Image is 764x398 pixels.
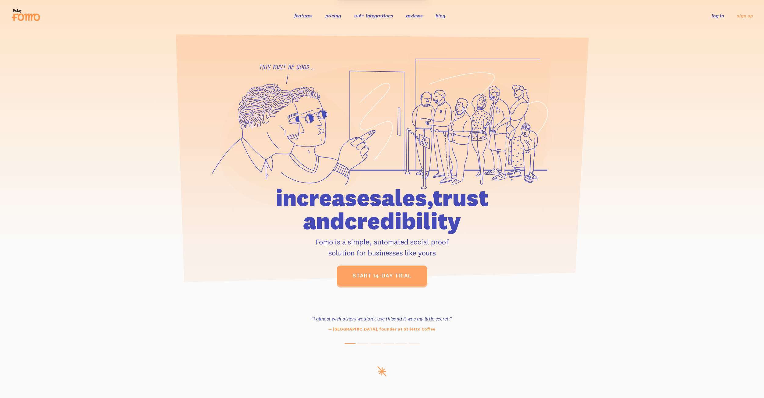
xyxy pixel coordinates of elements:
p: — [GEOGRAPHIC_DATA], founder at Stiletto Coffee [298,326,465,332]
a: reviews [406,13,423,19]
a: 106+ integrations [354,13,393,19]
a: features [294,13,313,19]
h1: increase sales, trust and credibility [241,186,523,233]
a: log in [712,13,724,19]
a: pricing [325,13,341,19]
a: sign up [737,13,753,19]
h3: “I almost wish others wouldn't use this and it was my little secret.” [298,315,465,322]
a: blog [436,13,445,19]
a: start 14-day trial [337,266,427,286]
p: Fomo is a simple, automated social proof solution for businesses like yours [241,236,523,258]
